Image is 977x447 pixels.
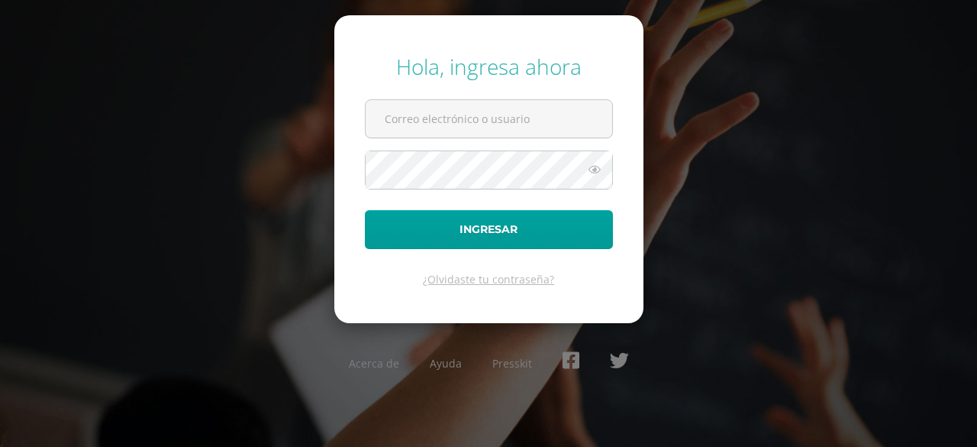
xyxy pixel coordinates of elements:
[365,210,613,249] button: Ingresar
[365,52,613,81] div: Hola, ingresa ahora
[423,272,554,287] a: ¿Olvidaste tu contraseña?
[430,356,462,371] a: Ayuda
[492,356,532,371] a: Presskit
[366,100,612,138] input: Correo electrónico o usuario
[349,356,399,371] a: Acerca de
